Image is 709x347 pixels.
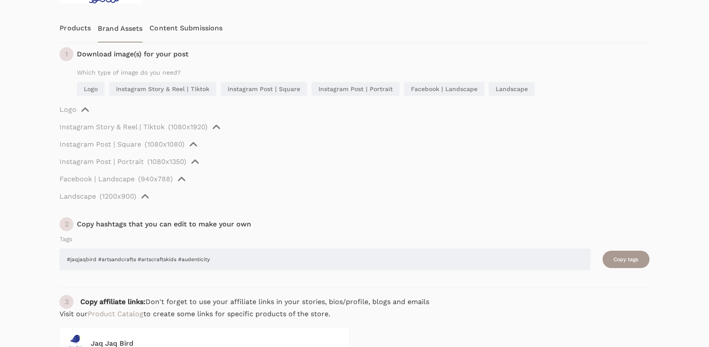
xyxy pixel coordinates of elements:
p: Logo [60,105,76,115]
a: Product Catalog [88,310,143,318]
a: Content Submissions [149,14,222,43]
a: Facebook | Landscape [404,82,484,96]
a: Brand Assets [98,14,142,43]
a: Landscape [489,82,535,96]
p: (1080x1080) [145,139,185,150]
button: Landscape (1200x900) [60,191,150,209]
p: Landscape [60,191,96,202]
a: Instagram Story & Reel | Tiktok [109,82,216,96]
h4: Copy hashtags that you can edit to make your own [77,219,251,229]
p: (1080x1920) [168,122,208,132]
div: Visit our to create some links for specific products of the store. [60,309,649,319]
div: Tags [60,235,649,243]
a: Instagram Post | Portrait [311,82,400,96]
p: Instagram Post | Portrait [60,157,144,167]
p: (1200x900) [99,191,136,202]
button: Instagram Story & Reel | Tiktok (1080x1920) [60,122,222,139]
p: (940x788) [138,174,173,184]
a: Instagram Post | Square [221,82,307,96]
p: Don't forget to use your affiliate links in your stories, bios/profile, blogs and emails [80,297,429,307]
strong: Copy affiliate links: [80,298,146,306]
button: Instagram Post | Square (1080x1080) [60,139,199,157]
button: Copy tags [603,251,649,268]
p: Instagram Post | Square [60,139,141,150]
p: (1080x1350) [147,157,186,167]
button: Facebook | Landscape (940x788) [60,174,187,191]
p: #jaqjaqbird #artsandcrafts #artscraftskids #audenticity [67,256,583,263]
button: Instagram Post | Portrait (1080x1350) [60,157,200,174]
p: Facebook | Landscape [60,174,135,184]
span: 3 [60,295,73,309]
a: Logo [77,82,105,96]
span: 1 [60,47,73,61]
p: Which type of image do you need? [77,68,649,77]
h4: Download image(s) for your post [77,49,189,59]
a: Products [60,14,91,43]
p: Instagram Story & Reel | Tiktok [60,122,165,132]
button: Logo [60,105,90,122]
span: 2 [60,217,73,231]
